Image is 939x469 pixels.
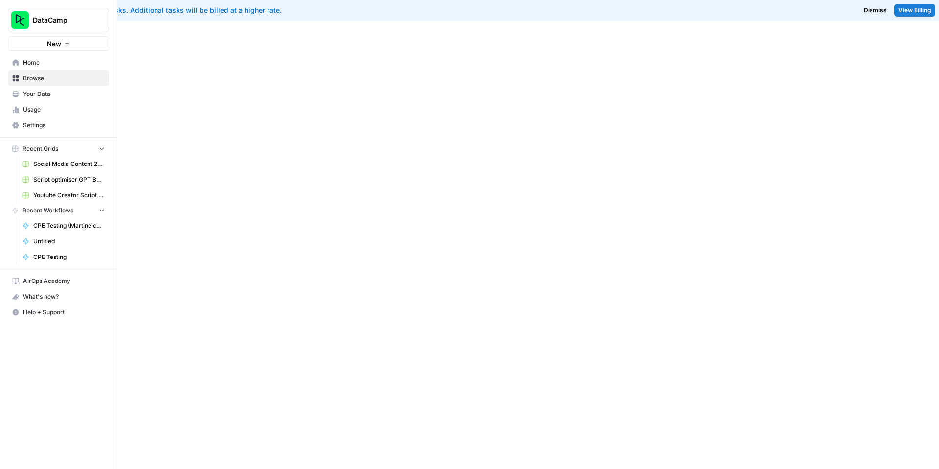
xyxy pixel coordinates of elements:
span: Your Data [23,90,105,98]
span: Dismiss [864,6,887,15]
span: New [47,39,61,48]
a: Social Media Content 2025 [18,156,109,172]
span: View Billing [898,6,931,15]
a: Script optimiser GPT Build V2 Grid [18,172,109,188]
button: Recent Workflows [8,203,109,218]
span: CPE Testing (Martine copy) [33,221,105,230]
button: Dismiss [860,4,891,17]
a: Browse [8,70,109,86]
a: View Billing [894,4,935,17]
span: AirOps Academy [23,277,105,285]
a: Untitled [18,234,109,249]
a: CPE Testing (Martine copy) [18,218,109,234]
span: Recent Grids [22,144,58,153]
button: New [8,36,109,51]
img: DataCamp Logo [11,11,29,29]
span: Help + Support [23,308,105,317]
a: Your Data [8,86,109,102]
span: Settings [23,121,105,130]
span: DataCamp [33,15,92,25]
button: Workspace: DataCamp [8,8,109,32]
a: AirOps Academy [8,273,109,289]
a: Usage [8,102,109,117]
span: Untitled [33,237,105,246]
button: Recent Grids [8,141,109,156]
div: You've used your included tasks. Additional tasks will be billed at a higher rate. [8,5,569,15]
span: Social Media Content 2025 [33,160,105,168]
span: Browse [23,74,105,83]
span: Home [23,58,105,67]
span: CPE Testing [33,253,105,261]
button: Help + Support [8,305,109,320]
span: Youtube Creator Script Optimisations [33,191,105,200]
span: Script optimiser GPT Build V2 Grid [33,175,105,184]
span: Usage [23,105,105,114]
button: What's new? [8,289,109,305]
a: Settings [8,117,109,133]
a: CPE Testing [18,249,109,265]
a: Home [8,55,109,70]
a: Youtube Creator Script Optimisations [18,188,109,203]
span: Recent Workflows [22,206,73,215]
